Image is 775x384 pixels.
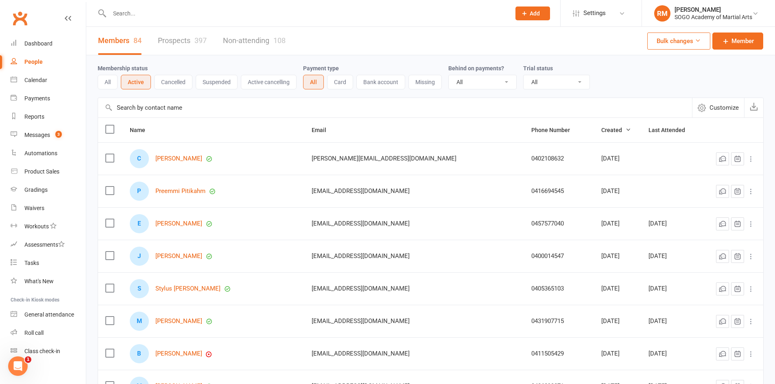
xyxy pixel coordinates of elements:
div: 0416694545 [531,188,587,195]
div: [DATE] [648,350,698,357]
button: Cancelled [154,75,192,89]
span: Add [530,10,540,17]
a: Calendar [11,71,86,89]
div: Assessments [24,241,65,248]
a: Gradings [11,181,86,199]
div: [DATE] [648,285,698,292]
div: 0402108632 [531,155,587,162]
span: Customize [710,103,739,113]
div: Charlie [130,149,149,168]
label: Payment type [303,65,339,72]
a: [PERSON_NAME] [155,220,202,227]
div: [DATE] [648,253,698,260]
div: Josh [130,247,149,266]
div: 108 [273,36,286,45]
a: Waivers [11,199,86,217]
a: Members84 [98,27,142,55]
div: Gradings [24,187,48,193]
div: [DATE] [601,318,634,325]
span: [EMAIL_ADDRESS][DOMAIN_NAME] [312,313,410,329]
a: Class kiosk mode [11,342,86,360]
div: SOGO Academy of Martial Arts [675,13,752,21]
button: Customize [692,98,744,117]
a: Clubworx [10,8,30,28]
input: Search... [107,8,505,19]
button: Card [327,75,353,89]
button: Last Attended [648,125,694,135]
div: Workouts [24,223,49,230]
a: Preemmi Pitikahm [155,188,205,195]
span: 3 [55,131,62,138]
span: Member [731,36,754,46]
a: Workouts [11,217,86,236]
span: Name [130,127,154,133]
button: Bulk changes [647,33,710,50]
div: [DATE] [648,318,698,325]
span: Settings [583,4,606,22]
a: Payments [11,89,86,108]
a: People [11,53,86,71]
button: Add [515,7,550,20]
div: Stylus MK [130,279,149,298]
div: 0457577040 [531,220,587,227]
button: Active [121,75,151,89]
button: All [303,75,324,89]
button: Suspended [196,75,238,89]
div: Tasks [24,260,39,266]
a: What's New [11,272,86,291]
div: Calendar [24,77,47,83]
a: Member [712,33,763,50]
button: All [98,75,118,89]
a: Reports [11,108,86,126]
a: Messages 3 [11,126,86,144]
div: Roll call [24,330,44,336]
span: [PERSON_NAME][EMAIL_ADDRESS][DOMAIN_NAME] [312,151,456,166]
div: Dashboard [24,40,52,47]
div: RM [654,5,670,22]
a: [PERSON_NAME] [155,318,202,325]
button: Bank account [356,75,405,89]
div: Automations [24,150,57,156]
a: Prospects397 [158,27,207,55]
div: 84 [133,36,142,45]
label: Membership status [98,65,148,72]
div: [DATE] [601,253,634,260]
div: Ebony [130,214,149,233]
button: Phone Number [531,125,579,135]
div: 0411505429 [531,350,587,357]
div: Benji [130,344,149,363]
span: [EMAIL_ADDRESS][DOMAIN_NAME] [312,281,410,296]
iframe: Intercom live chat [8,356,28,376]
a: [PERSON_NAME] [155,350,202,357]
div: Product Sales [24,168,59,175]
span: Phone Number [531,127,579,133]
div: [DATE] [601,220,634,227]
div: People [24,59,43,65]
button: Missing [408,75,442,89]
div: 0405365103 [531,285,587,292]
label: Behind on payments? [448,65,504,72]
button: Email [312,125,335,135]
a: [PERSON_NAME] [155,253,202,260]
div: Preemmi [130,182,149,201]
div: [DATE] [648,220,698,227]
button: Created [601,125,631,135]
div: 0400014547 [531,253,587,260]
div: Manish [130,312,149,331]
span: 1 [25,356,31,363]
span: Email [312,127,335,133]
a: Assessments [11,236,86,254]
div: General attendance [24,311,74,318]
div: [DATE] [601,350,634,357]
div: 397 [194,36,207,45]
a: Product Sales [11,163,86,181]
a: Dashboard [11,35,86,53]
div: Class check-in [24,348,60,354]
div: Payments [24,95,50,102]
span: Last Attended [648,127,694,133]
a: Roll call [11,324,86,342]
div: 0431907715 [531,318,587,325]
div: [DATE] [601,155,634,162]
div: Waivers [24,205,44,211]
div: [PERSON_NAME] [675,6,752,13]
